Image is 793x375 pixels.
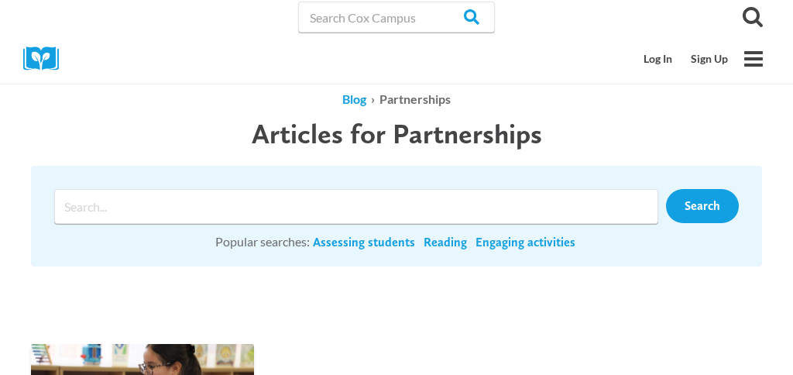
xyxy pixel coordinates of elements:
input: Search Cox Campus [298,2,495,33]
button: Open menu [737,43,770,75]
img: Cox Campus [23,46,70,71]
a: Reading [424,234,467,251]
span: Partnerships [379,91,451,106]
nav: Secondary Mobile Navigation [634,44,737,74]
span: Popular searches: [215,234,310,249]
a: Log In [634,44,681,74]
ol: › [31,89,762,109]
span: Search [685,198,720,213]
a: Search [666,189,739,223]
a: Blog [342,91,366,106]
a: Assessing students [313,234,415,251]
input: Search input [54,189,658,224]
a: Sign Up [681,44,737,74]
span: Articles for Partnerships [252,117,542,150]
a: Engaging activities [475,234,575,251]
form: Search form [54,189,666,224]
